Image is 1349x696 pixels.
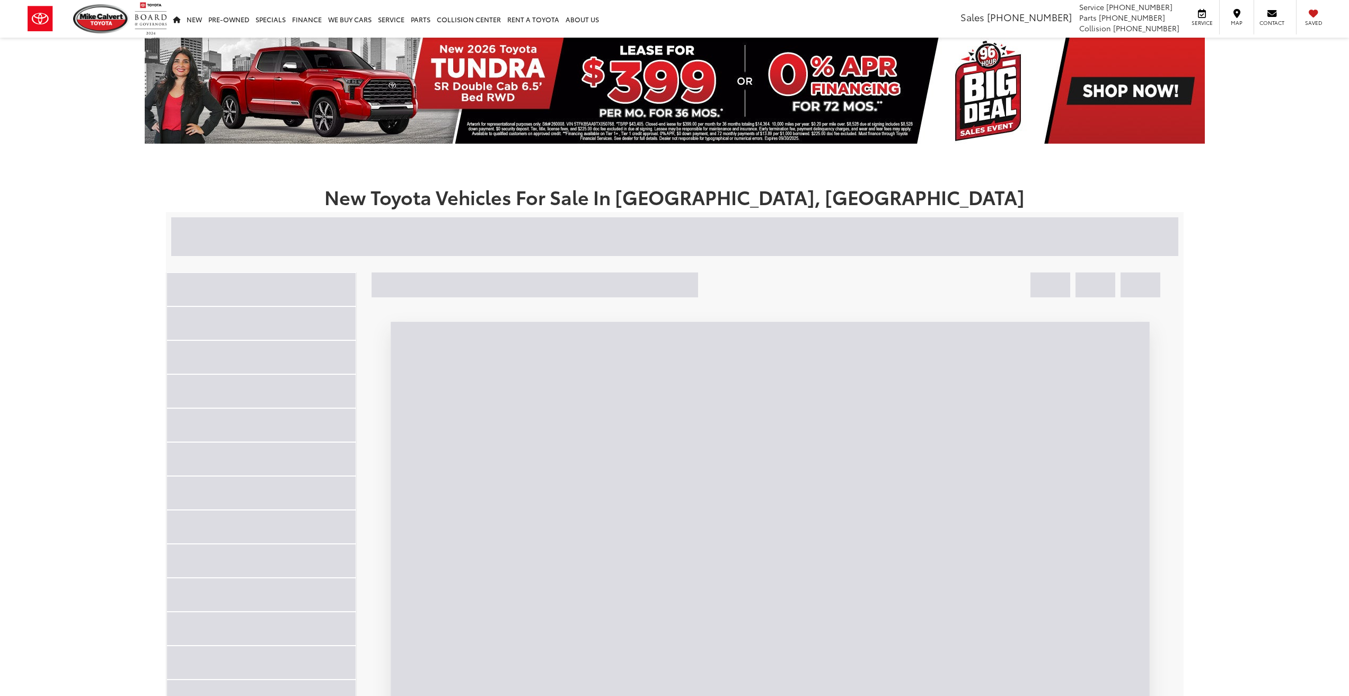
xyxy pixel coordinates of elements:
span: [PHONE_NUMBER] [1113,23,1179,33]
span: Sales [960,10,984,24]
span: Map [1225,19,1248,27]
span: [PHONE_NUMBER] [987,10,1072,24]
span: Contact [1259,19,1284,27]
span: Service [1079,2,1104,12]
span: Collision [1079,23,1111,33]
span: [PHONE_NUMBER] [1106,2,1172,12]
img: Mike Calvert Toyota [73,4,129,33]
span: Saved [1302,19,1325,27]
span: Service [1190,19,1214,27]
span: [PHONE_NUMBER] [1099,12,1165,23]
img: New 2026 Toyota Tundra [145,38,1205,144]
span: Parts [1079,12,1097,23]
